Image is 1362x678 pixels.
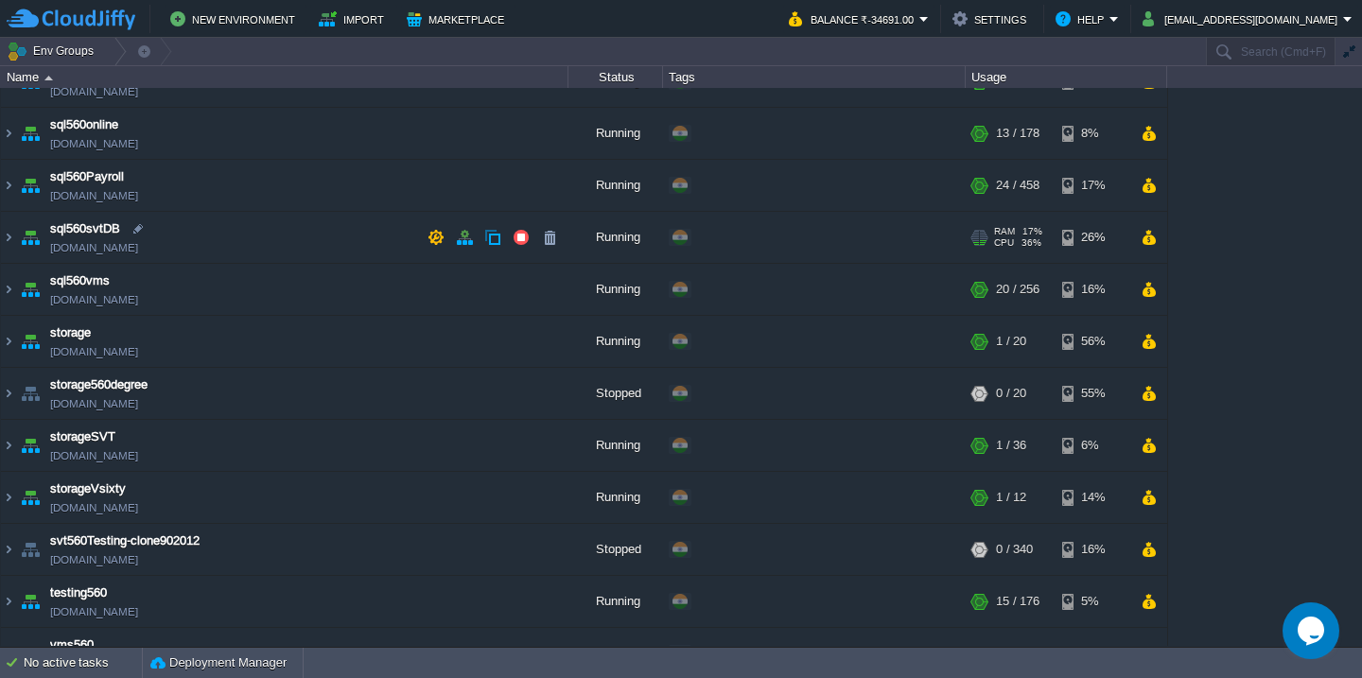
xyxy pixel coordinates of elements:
img: AMDAwAAAACH5BAEAAAAALAAAAAABAAEAAAICRAEAOw== [1,108,16,159]
button: Balance ₹-34691.00 [789,8,919,30]
img: CloudJiffy [7,8,135,31]
div: 17% [1062,160,1124,211]
a: storageVsixty [50,479,126,498]
div: Running [568,212,663,263]
div: Usage [967,66,1166,88]
a: [DOMAIN_NAME] [50,602,138,621]
img: AMDAwAAAACH5BAEAAAAALAAAAAABAAEAAAICRAEAOw== [17,472,44,523]
span: [DOMAIN_NAME] [50,290,138,309]
img: AMDAwAAAACH5BAEAAAAALAAAAAABAAEAAAICRAEAOw== [17,524,44,575]
span: 36% [1021,237,1041,249]
a: storageSVT [50,427,115,446]
span: [DOMAIN_NAME] [50,186,138,205]
div: 1 / 12 [996,472,1026,523]
span: [DOMAIN_NAME] [50,498,138,517]
a: sql560vms [50,271,110,290]
button: New Environment [170,8,301,30]
span: RAM [994,226,1015,237]
div: 55% [1062,368,1124,419]
div: 0 / 340 [996,524,1033,575]
img: AMDAwAAAACH5BAEAAAAALAAAAAABAAEAAAICRAEAOw== [1,420,16,471]
div: Running [568,264,663,315]
div: Name [2,66,567,88]
img: AMDAwAAAACH5BAEAAAAALAAAAAABAAEAAAICRAEAOw== [1,368,16,419]
img: AMDAwAAAACH5BAEAAAAALAAAAAABAAEAAAICRAEAOw== [17,264,44,315]
span: testing560 [50,583,107,602]
div: 5% [1062,576,1124,627]
div: 16% [1062,524,1124,575]
img: AMDAwAAAACH5BAEAAAAALAAAAAABAAEAAAICRAEAOw== [1,264,16,315]
a: sql560online [50,115,118,134]
div: 20 / 256 [996,264,1039,315]
a: svt560Testing-clone902012 [50,531,200,550]
div: Status [569,66,662,88]
a: storage [50,323,91,342]
a: sql560Payroll [50,167,124,186]
div: 24 / 458 [996,160,1039,211]
img: AMDAwAAAACH5BAEAAAAALAAAAAABAAEAAAICRAEAOw== [1,472,16,523]
div: Running [568,472,663,523]
div: 16% [1062,264,1124,315]
img: AMDAwAAAACH5BAEAAAAALAAAAAABAAEAAAICRAEAOw== [17,420,44,471]
span: [DOMAIN_NAME] [50,394,138,413]
span: [DOMAIN_NAME] [50,82,138,101]
img: AMDAwAAAACH5BAEAAAAALAAAAAABAAEAAAICRAEAOw== [1,576,16,627]
div: Running [568,160,663,211]
img: AMDAwAAAACH5BAEAAAAALAAAAAABAAEAAAICRAEAOw== [17,212,44,263]
img: AMDAwAAAACH5BAEAAAAALAAAAAABAAEAAAICRAEAOw== [1,524,16,575]
iframe: chat widget [1283,602,1343,659]
span: storage560degree [50,375,148,394]
img: AMDAwAAAACH5BAEAAAAALAAAAAABAAEAAAICRAEAOw== [44,76,53,80]
button: Marketplace [407,8,510,30]
a: sql560svtDB [50,219,120,238]
a: [DOMAIN_NAME] [50,550,138,569]
img: AMDAwAAAACH5BAEAAAAALAAAAAABAAEAAAICRAEAOw== [17,316,44,367]
span: [DOMAIN_NAME] [50,342,138,361]
div: 1 / 20 [996,316,1026,367]
button: Env Groups [7,38,100,64]
a: vms560 [50,635,94,654]
img: AMDAwAAAACH5BAEAAAAALAAAAAABAAEAAAICRAEAOw== [17,576,44,627]
div: 15 / 176 [996,576,1039,627]
img: AMDAwAAAACH5BAEAAAAALAAAAAABAAEAAAICRAEAOw== [1,160,16,211]
div: Running [568,420,663,471]
div: 13 / 178 [996,108,1039,159]
div: 0 / 20 [996,368,1026,419]
img: AMDAwAAAACH5BAEAAAAALAAAAAABAAEAAAICRAEAOw== [1,212,16,263]
button: Help [1056,8,1109,30]
button: [EMAIL_ADDRESS][DOMAIN_NAME] [1143,8,1343,30]
div: 26% [1062,212,1124,263]
img: AMDAwAAAACH5BAEAAAAALAAAAAABAAEAAAICRAEAOw== [17,108,44,159]
div: Stopped [568,524,663,575]
div: 56% [1062,316,1124,367]
img: AMDAwAAAACH5BAEAAAAALAAAAAABAAEAAAICRAEAOw== [17,160,44,211]
div: Running [568,316,663,367]
div: 1 / 36 [996,420,1026,471]
div: No active tasks [24,648,142,678]
button: Deployment Manager [150,653,287,672]
div: Running [568,108,663,159]
span: CPU [994,237,1014,249]
div: 6% [1062,420,1124,471]
span: [DOMAIN_NAME] [50,238,138,257]
img: AMDAwAAAACH5BAEAAAAALAAAAAABAAEAAAICRAEAOw== [17,368,44,419]
div: Running [568,576,663,627]
span: [DOMAIN_NAME] [50,446,138,465]
span: [DOMAIN_NAME] [50,134,138,153]
button: Settings [952,8,1032,30]
span: 17% [1022,226,1042,237]
button: Import [319,8,390,30]
div: 14% [1062,472,1124,523]
div: Tags [664,66,965,88]
div: Stopped [568,368,663,419]
img: AMDAwAAAACH5BAEAAAAALAAAAAABAAEAAAICRAEAOw== [1,316,16,367]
